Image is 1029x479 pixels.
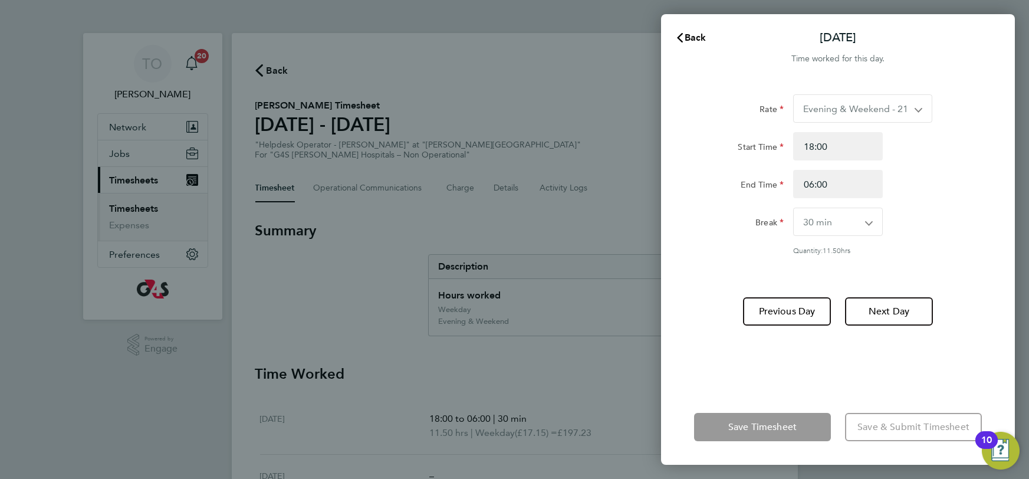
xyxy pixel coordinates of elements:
span: Next Day [869,306,909,317]
span: 11.50 [823,245,841,255]
div: 10 [981,440,992,455]
button: Previous Day [743,297,831,326]
button: Open Resource Center, 10 new notifications [982,432,1020,470]
input: E.g. 18:00 [793,170,883,198]
button: Back [663,26,718,50]
label: Rate [760,104,784,118]
label: Break [755,217,784,231]
div: Quantity: hrs [793,245,932,255]
button: Next Day [845,297,933,326]
div: Time worked for this day. [661,52,1015,66]
span: Previous Day [759,306,816,317]
span: Back [685,32,706,43]
label: End Time [741,179,784,193]
label: Start Time [738,142,784,156]
input: E.g. 08:00 [793,132,883,160]
p: [DATE] [820,29,856,46]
